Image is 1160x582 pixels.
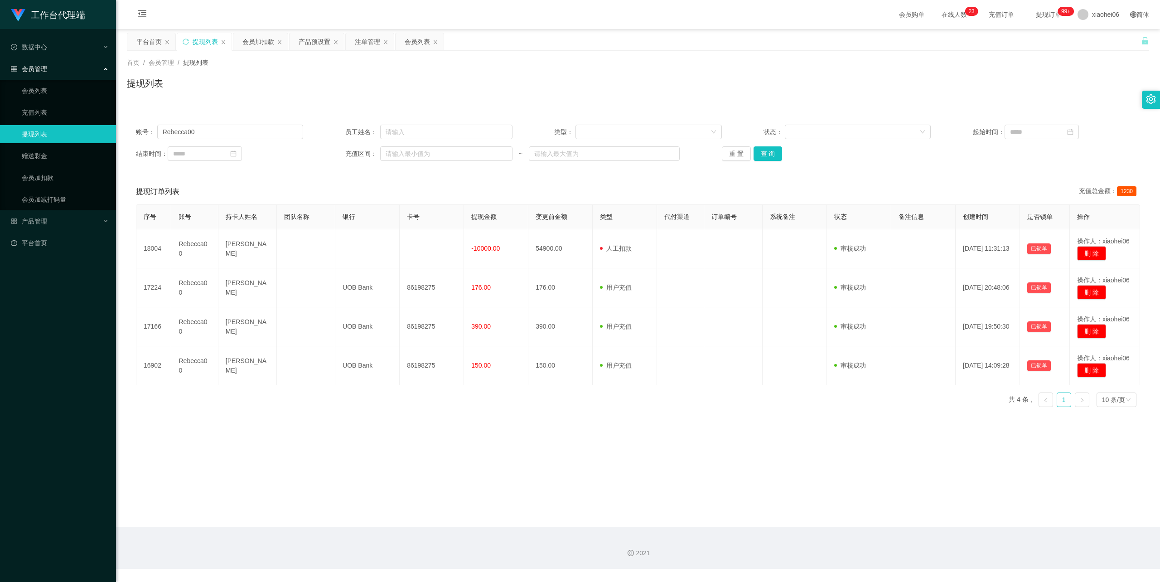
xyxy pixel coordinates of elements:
[973,127,1005,137] span: 起始时间：
[183,59,208,66] span: 提现列表
[335,268,400,307] td: UOB Bank
[380,125,512,139] input: 请输入
[171,307,218,346] td: Rebecca00
[600,245,632,252] span: 人工扣款
[11,65,47,73] span: 会员管理
[711,129,716,136] i: 图标: down
[380,146,512,161] input: 请输入最小值为
[956,268,1020,307] td: [DATE] 20:48:06
[963,213,988,220] span: 创建时间
[528,268,593,307] td: 176.00
[1043,398,1049,403] i: 图标: left
[1075,393,1089,407] li: 下一页
[600,362,632,369] span: 用户充值
[22,125,109,143] a: 提现列表
[333,39,338,45] i: 图标: close
[834,245,866,252] span: 审核成功
[335,307,400,346] td: UOB Bank
[600,213,613,220] span: 类型
[218,229,277,268] td: [PERSON_NAME]
[471,213,497,220] span: 提现金额
[157,125,304,139] input: 请输入
[127,0,158,29] i: 图标: menu-fold
[178,59,179,66] span: /
[1077,276,1130,284] span: 操作人：xiaohei06
[11,234,109,252] a: 图标: dashboard平台首页
[226,213,257,220] span: 持卡人姓名
[770,213,795,220] span: 系统备注
[136,346,171,385] td: 16902
[1031,11,1066,18] span: 提现订单
[536,213,567,220] span: 变更前金额
[1027,282,1051,293] button: 已锁单
[471,362,491,369] span: 150.00
[1039,393,1053,407] li: 上一页
[956,346,1020,385] td: [DATE] 14:09:28
[956,307,1020,346] td: [DATE] 19:50:30
[193,33,218,50] div: 提现列表
[528,229,593,268] td: 54900.00
[528,346,593,385] td: 150.00
[400,307,464,346] td: 86198275
[136,268,171,307] td: 17224
[1077,213,1090,220] span: 操作
[834,213,847,220] span: 状态
[343,213,355,220] span: 银行
[242,33,274,50] div: 会员加扣款
[277,39,282,45] i: 图标: close
[471,245,500,252] span: -10000.00
[1079,186,1140,197] div: 充值总金额：
[383,39,388,45] i: 图标: close
[433,39,438,45] i: 图标: close
[230,150,237,157] i: 图标: calendar
[971,7,975,16] p: 3
[218,307,277,346] td: [PERSON_NAME]
[529,146,680,161] input: 请输入最大值为
[722,146,751,161] button: 重 置
[1009,393,1035,407] li: 共 4 条，
[405,33,430,50] div: 会员列表
[1027,360,1051,371] button: 已锁单
[600,284,632,291] span: 用户充值
[1057,393,1071,407] a: 1
[127,77,163,90] h1: 提现列表
[1077,315,1130,323] span: 操作人：xiaohei06
[136,229,171,268] td: 18004
[1077,324,1106,339] button: 删 除
[284,213,309,220] span: 团队名称
[600,323,632,330] span: 用户充值
[554,127,575,137] span: 类型：
[1117,186,1136,196] span: 1230
[123,548,1153,558] div: 2021
[528,307,593,346] td: 390.00
[355,33,380,50] div: 注单管理
[1079,398,1085,403] i: 图标: right
[400,268,464,307] td: 86198275
[920,129,925,136] i: 图标: down
[11,218,47,225] span: 产品管理
[754,146,783,161] button: 查 询
[136,127,157,137] span: 账号：
[471,284,491,291] span: 176.00
[136,33,162,50] div: 平台首页
[1130,11,1136,18] i: 图标: global
[144,213,156,220] span: 序号
[11,9,25,22] img: logo.9652507e.png
[834,284,866,291] span: 审核成功
[22,169,109,187] a: 会员加扣款
[11,44,17,50] i: 图标: check-circle-o
[149,59,174,66] span: 会员管理
[471,323,491,330] span: 390.00
[1126,397,1131,403] i: 图标: down
[1077,354,1130,362] span: 操作人：xiaohei06
[1077,238,1130,245] span: 操作人：xiaohei06
[1102,393,1125,407] div: 10 条/页
[899,213,924,220] span: 备注信息
[11,66,17,72] i: 图标: table
[221,39,226,45] i: 图标: close
[834,323,866,330] span: 审核成功
[407,213,420,220] span: 卡号
[345,127,381,137] span: 员工姓名：
[968,7,971,16] p: 2
[31,0,85,29] h1: 工作台代理端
